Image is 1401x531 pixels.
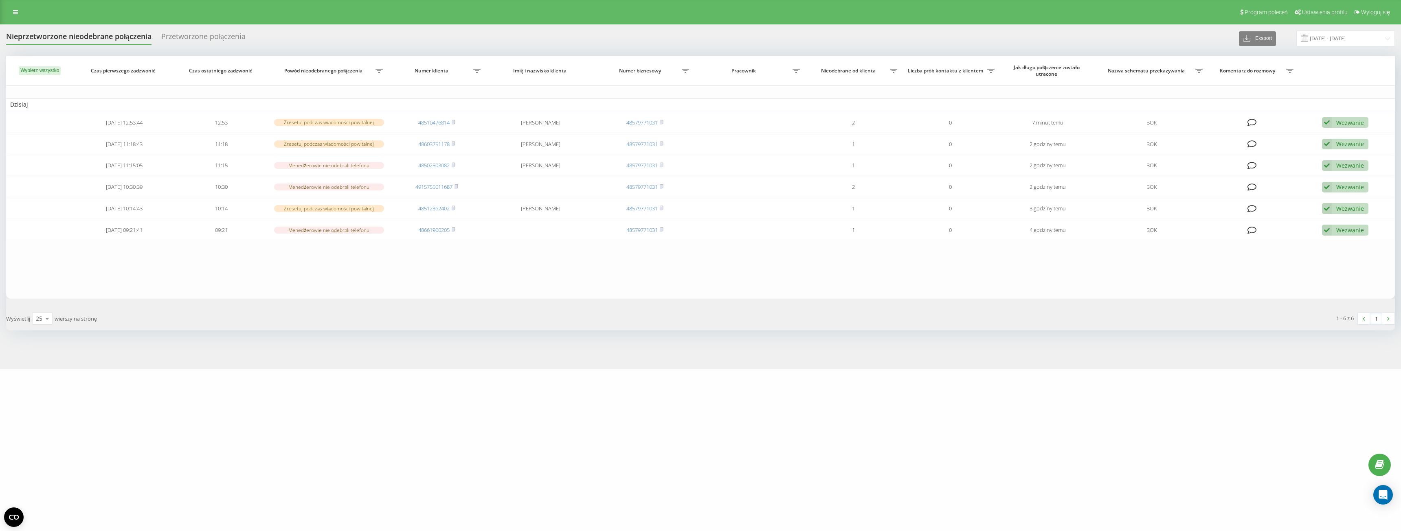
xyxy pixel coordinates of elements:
a: 48579771031 [626,119,658,126]
div: Wezwanie [1336,226,1364,234]
td: 0 [902,220,999,240]
div: Wezwanie [1336,140,1364,148]
span: Czas ostatniego zadzwonić [181,68,261,74]
span: Czas pierwszego zadzwonić [84,68,164,74]
td: [PERSON_NAME] [485,199,596,219]
td: [PERSON_NAME] [485,155,596,175]
div: Wezwanie [1336,119,1364,127]
td: 1 [805,199,902,219]
td: 2 godziny temu [999,155,1096,175]
a: 48502503082 [418,162,450,169]
div: Zresetuj podczas wiadomości powitalnej [274,140,384,147]
td: 2 [805,177,902,197]
a: 1 [1370,313,1382,324]
span: Numer klienta [393,68,473,74]
span: Komentarz do rozmowy [1212,68,1285,74]
td: [DATE] 11:15:05 [76,155,173,175]
td: 0 [902,199,999,219]
td: BOK [1096,134,1208,154]
button: Eksport [1239,31,1276,46]
div: Przetworzone połączenia [161,32,246,45]
td: [PERSON_NAME] [485,134,596,154]
a: 48603751178 [418,140,450,148]
td: BOK [1096,155,1208,175]
td: 10:14 [173,199,270,219]
div: Wezwanie [1336,183,1364,191]
a: 48512362402 [418,205,450,212]
span: Wyloguj się [1361,9,1390,15]
span: Jak długo połączenie zostało utracone [1008,64,1088,77]
a: 48579771031 [626,183,658,190]
td: BOK [1096,199,1208,219]
span: Nieodebrane od klienta [809,68,889,74]
div: 25 [36,315,42,323]
div: Zresetuj podczas wiadomości powitalnej [274,119,384,126]
td: 2 godziny temu [999,134,1096,154]
td: 2 [805,113,902,133]
td: BOK [1096,220,1208,240]
td: 11:18 [173,134,270,154]
td: 0 [902,177,999,197]
span: Wyświetlij [6,315,30,322]
td: 12:53 [173,113,270,133]
span: Imię i nazwisko klienta [494,68,587,74]
a: 48579771031 [626,162,658,169]
a: 48661900205 [418,226,450,234]
div: 1 - 6 z 6 [1336,314,1354,322]
td: 7 minut temu [999,113,1096,133]
td: BOK [1096,113,1208,133]
span: Powód nieodebranego połączenia [275,68,374,74]
td: [DATE] 09:21:41 [76,220,173,240]
td: [DATE] 10:14:43 [76,199,173,219]
td: 1 [805,220,902,240]
td: 4 godziny temu [999,220,1096,240]
td: 11:15 [173,155,270,175]
td: 09:21 [173,220,270,240]
a: 48579771031 [626,140,658,148]
td: [DATE] 11:18:43 [76,134,173,154]
div: Menedżerowie nie odebrali telefonu [274,227,384,234]
td: [PERSON_NAME] [485,113,596,133]
div: Wezwanie [1336,205,1364,212]
span: Program poleceń [1245,9,1288,15]
a: 4915755011687 [415,183,452,190]
td: 1 [805,155,902,175]
span: Numer biznesowy [601,68,681,74]
td: 0 [902,134,999,154]
span: Ustawienia profilu [1302,9,1348,15]
span: wierszy na stronę [55,315,97,322]
td: 1 [805,134,902,154]
td: Dzisiaj [6,98,1395,111]
td: 0 [902,113,999,133]
span: Liczba prób kontaktu z klientem [906,68,986,74]
div: Open Intercom Messenger [1373,485,1393,505]
td: 10:30 [173,177,270,197]
div: Wezwanie [1336,162,1364,169]
a: 48579771031 [626,226,658,234]
span: Nazwa schematu przekazywania [1101,68,1194,74]
span: Pracownik [698,68,791,74]
td: 2 godziny temu [999,177,1096,197]
td: BOK [1096,177,1208,197]
button: Open CMP widget [4,507,24,527]
td: [DATE] 12:53:44 [76,113,173,133]
div: Menedżerowie nie odebrali telefonu [274,184,384,190]
a: 48510476814 [418,119,450,126]
a: 48579771031 [626,205,658,212]
div: Zresetuj podczas wiadomości powitalnej [274,205,384,212]
td: 3 godziny temu [999,199,1096,219]
div: Menedżerowie nie odebrali telefonu [274,162,384,169]
td: [DATE] 10:30:39 [76,177,173,197]
td: 0 [902,155,999,175]
div: Nieprzetworzone nieodebrane połączenia [6,32,152,45]
button: Wybierz wszystko [19,66,61,75]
